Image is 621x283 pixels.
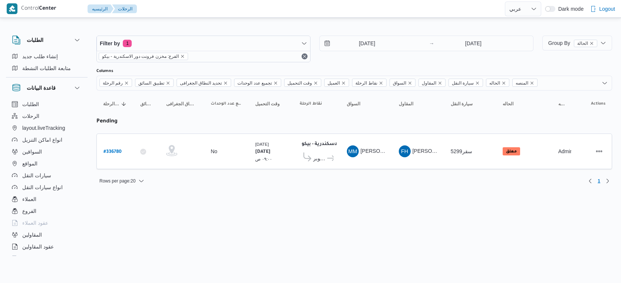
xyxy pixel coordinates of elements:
[344,98,388,110] button: السواق
[255,142,269,147] small: [DATE]
[313,81,318,85] button: Remove وقت التحميل from selection in this group
[503,101,513,107] span: الحاله
[135,79,173,87] span: تطبيق السائق
[255,149,270,155] b: [DATE]
[223,81,228,85] button: Remove تحديد النطاق الجغرافى from selection in this group
[558,148,573,154] span: Admin
[9,98,85,110] button: الطلبات
[9,181,85,193] button: انواع سيارات النقل
[9,170,85,181] button: سيارات النقل
[234,79,281,87] span: تجميع عدد الوحدات
[361,148,447,154] span: [PERSON_NAME] [PERSON_NAME]
[96,68,113,74] label: Columns
[448,98,492,110] button: سيارة النقل
[429,41,434,46] div: →
[99,53,188,60] span: الفرع: مخزن فرونت دور الاسكندرية - بيكو
[166,81,170,85] button: Remove تطبيق السائق from selection in this group
[102,53,179,60] span: الفرع: مخزن فرونت دور الاسكندرية - بيكو
[328,79,340,87] span: العميل
[9,241,85,253] button: عقود المقاولين
[103,147,122,157] a: #336780
[300,52,309,61] button: Remove
[211,101,242,107] span: تجميع عدد الوحدات
[39,6,56,12] b: Center
[137,98,156,110] button: تطبيق السائق
[393,79,406,87] span: السواق
[390,79,415,87] span: السواق
[211,148,217,155] div: No
[438,81,442,85] button: Remove المقاول from selection in this group
[313,154,326,163] span: قسم أول 6 أكتوبر
[163,98,200,110] button: تحديد النطاق الجغرافى
[22,242,54,251] span: عقود المقاولين
[22,52,58,61] span: إنشاء طلب جديد
[486,79,509,87] span: الحاله
[7,253,31,276] iframe: chat widget
[341,81,346,85] button: Remove العميل from selection in this group
[9,193,85,205] button: العملاء
[22,254,53,263] span: اجهزة التليفون
[237,79,272,87] span: تجميع عدد الوحدات
[530,81,534,85] button: Remove المنصه from selection in this group
[22,159,37,168] span: المواقع
[506,149,517,154] b: معلق
[27,36,43,45] h3: الطلبات
[603,177,612,185] button: Next page
[599,4,615,13] span: Logout
[436,36,510,51] input: Press the down key to open a popover containing a calendar.
[138,79,164,87] span: تطبيق السائق
[324,79,349,87] span: العميل
[255,157,272,161] small: ٠٩:٠٠ ص
[396,98,440,110] button: المقاول
[9,62,85,74] button: متابعة الطلبات النشطة
[451,101,473,107] span: سيارة النقل
[558,101,568,107] span: المنصه
[413,148,468,154] span: [PERSON_NAME]ه تربو
[12,83,82,92] button: قاعدة البيانات
[252,98,289,110] button: وقت التحميل
[589,41,594,46] button: remove selected entity
[355,79,377,87] span: نقاط الرحلة
[22,218,48,227] span: عقود العملاء
[22,195,36,204] span: العملاء
[22,230,42,239] span: المقاولين
[166,101,197,107] span: تحديد النطاق الجغرافى
[502,81,506,85] button: Remove الحاله from selection in this group
[22,147,42,156] span: السواقين
[103,101,119,107] span: رقم الرحلة; Sorted in descending order
[123,40,132,47] span: 1 active filters
[401,145,408,157] span: FH
[97,36,310,51] button: Filter by1 active filters
[22,135,62,144] span: انواع اماكن التنزيل
[88,4,114,13] button: الرئيسيه
[598,177,600,185] span: 1
[555,98,571,110] button: المنصه
[121,101,127,107] svg: Sorted in descending order
[320,36,404,51] input: Press the down key to open a popover containing a calendar.
[379,81,383,85] button: Remove نقاط الرحلة from selection in this group
[22,124,65,132] span: layout.liveTracking
[7,3,17,14] img: X8yXhbKr1z7QwAAAABJRU5ErkJggg==
[548,40,597,46] span: Group By الحالة
[9,253,85,264] button: اجهزة التليفون
[555,6,584,12] span: Dark mode
[255,101,280,107] span: وقت التحميل
[451,148,472,154] span: سقر5299
[287,79,312,87] span: وقت التحميل
[99,177,135,185] span: Rows per page : 20
[9,110,85,122] button: الرحلات
[96,119,118,125] b: pending
[27,83,56,92] h3: قاعدة البيانات
[12,36,82,45] button: الطلبات
[591,101,605,107] span: Actions
[347,101,360,107] span: السواق
[587,1,618,16] button: Logout
[22,207,36,215] span: الفروع
[96,177,147,185] button: Rows per page:20
[300,101,322,107] span: نقاط الرحلة
[418,79,446,87] span: المقاول
[9,217,85,229] button: عقود العملاء
[586,177,595,185] button: Previous page
[577,40,588,47] span: الحالة
[22,64,71,73] span: متابعة الطلبات النشطة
